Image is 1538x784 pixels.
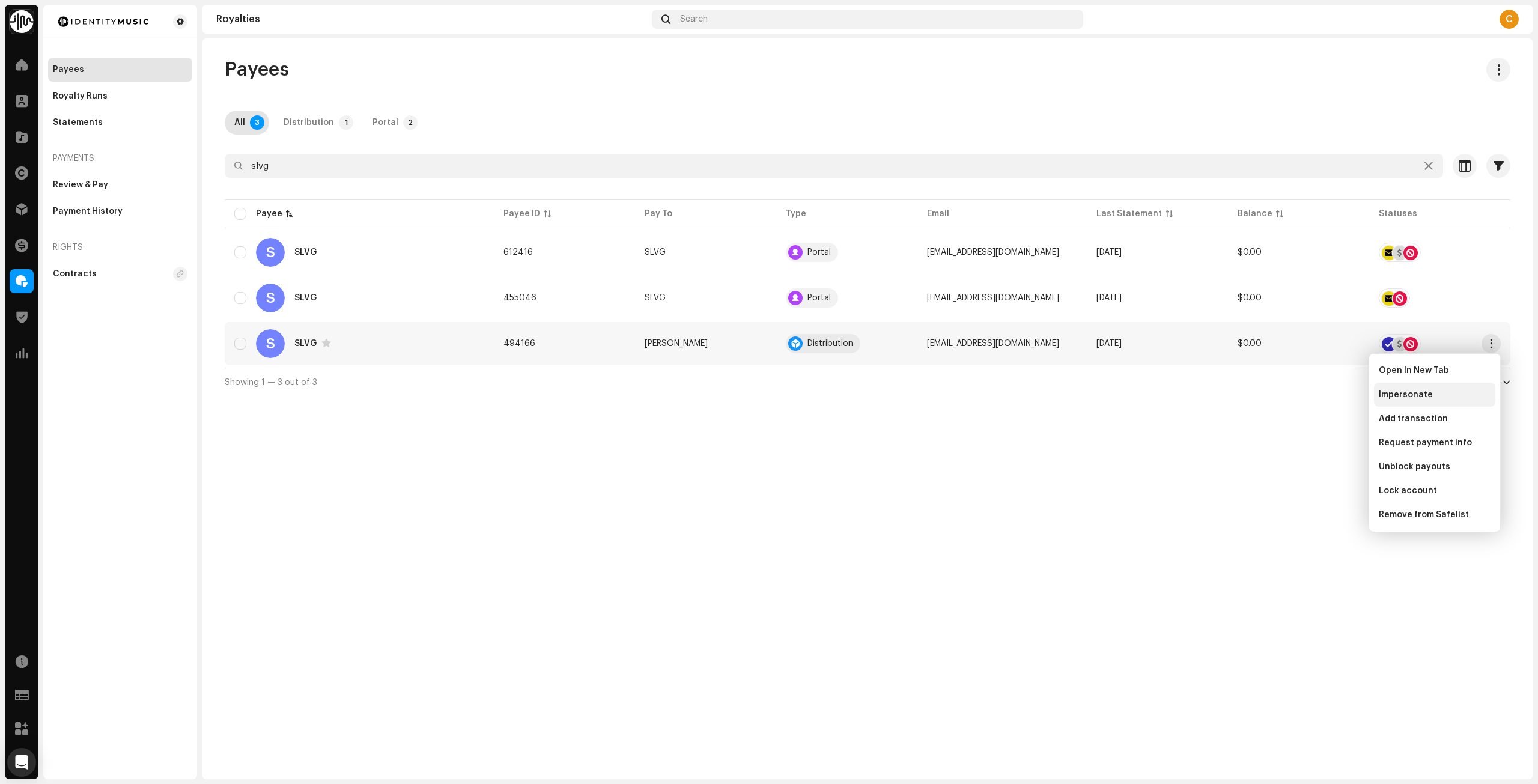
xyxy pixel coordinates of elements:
[294,294,317,302] div: SLVG
[807,339,853,348] div: Distribution
[234,111,245,135] div: All
[216,14,647,24] div: Royalties
[48,199,192,223] re-m-nav-item: Payment History
[1379,438,1472,448] span: Request payment info
[53,180,108,190] div: Review & Pay
[1096,208,1162,220] div: Last Statement
[503,248,533,257] span: 612416
[48,262,192,286] re-m-nav-item: Contracts
[256,238,285,267] div: S
[503,294,536,302] span: 455046
[927,248,1059,257] span: fwtis125@gmail.com
[294,248,317,257] div: SLVG
[807,294,831,302] div: Portal
[403,115,418,130] p-badge: 2
[48,144,192,173] re-a-nav-header: Payments
[927,339,1059,348] span: Slvgbeats+1@gmail.com
[225,378,317,387] span: Showing 1 — 3 out of 3
[503,339,535,348] span: 494166
[1379,390,1433,400] span: Impersonate
[1238,248,1262,257] span: $0.00
[1096,294,1122,302] span: Sep 2025
[1238,339,1262,348] span: $0.00
[645,339,708,348] span: Fotis Mylonas
[645,248,666,257] span: SLVG
[48,84,192,108] re-m-nav-item: Royalty Runs
[48,173,192,197] re-m-nav-item: Review & Pay
[1379,462,1450,472] span: Unblock payouts
[1096,339,1122,348] span: Sep 2025
[1379,414,1448,424] span: Add transaction
[48,233,192,262] re-a-nav-header: Rights
[1238,208,1272,220] div: Balance
[1379,510,1469,520] span: Remove from Safelist
[256,329,285,358] div: S
[284,111,334,135] div: Distribution
[372,111,398,135] div: Portal
[645,294,666,302] span: SLVG
[503,208,540,220] div: Payee ID
[53,91,108,101] div: Royalty Runs
[680,14,708,24] span: Search
[807,248,831,257] div: Portal
[53,65,84,74] div: Payees
[1238,294,1262,302] span: $0.00
[1379,366,1449,375] span: Open In New Tab
[1500,10,1519,29] div: C
[1096,248,1122,257] span: Sep 2025
[256,284,285,312] div: S
[339,115,353,130] p-badge: 1
[10,10,34,34] img: 0f74c21f-6d1c-4dbc-9196-dbddad53419e
[53,118,103,127] div: Statements
[256,208,282,220] div: Payee
[294,339,317,348] div: SLVG
[53,207,123,216] div: Payment History
[1379,486,1437,496] span: Lock account
[927,294,1059,302] span: slvgbeats@gmail.com
[53,14,154,29] img: 185c913a-8839-411b-a7b9-bf647bcb215e
[48,58,192,82] re-m-nav-item: Payees
[250,115,264,130] p-badge: 3
[225,154,1443,178] input: Search
[225,58,289,82] span: Payees
[48,111,192,135] re-m-nav-item: Statements
[7,748,36,777] div: Open Intercom Messenger
[53,269,97,279] div: Contracts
